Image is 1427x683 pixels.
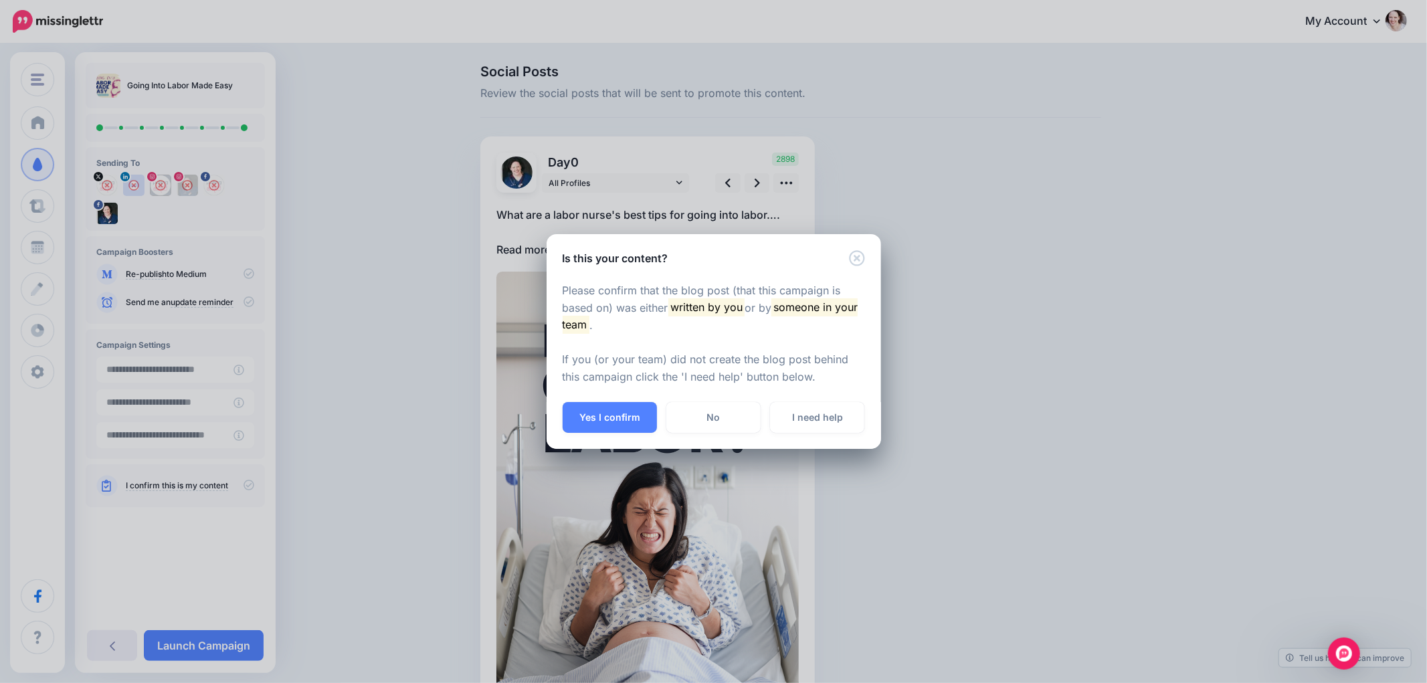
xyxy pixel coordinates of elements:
[1328,638,1360,670] div: Open Intercom Messenger
[666,402,761,433] a: No
[563,250,668,266] h5: Is this your content?
[849,250,865,267] button: Close
[668,298,745,316] mark: written by you
[770,402,864,433] a: I need help
[563,298,858,333] mark: someone in your team
[563,402,657,433] button: Yes I confirm
[563,282,865,387] p: Please confirm that the blog post (that this campaign is based on) was either or by . If you (or ...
